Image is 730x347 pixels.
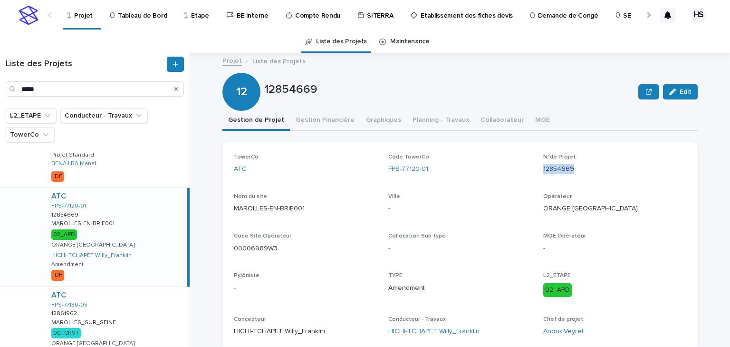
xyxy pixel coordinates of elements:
button: TowerCo [6,127,55,142]
a: Liste des Projets [316,30,367,53]
div: 12 [222,47,260,99]
span: TowerCo [234,154,259,160]
p: 12854669 [543,164,686,174]
div: 02_APD [51,229,77,240]
span: Nom du site [234,194,267,199]
span: Collocation Sub-type [388,233,446,239]
button: L2_ETAPE [6,108,57,123]
img: stacker-logo-s-only.png [19,6,38,25]
a: ATC [234,164,247,174]
a: ATC [51,192,66,201]
span: Code TowerCo [388,154,429,160]
p: 12854669 [51,210,80,218]
a: HICHI-TCHAPET Willy_Franklin [51,252,132,259]
p: - [234,283,377,293]
span: Ville [388,194,400,199]
span: Conducteur - Travaux [388,317,446,322]
span: MOE Opérateur [543,233,586,239]
button: Gestion de Projet [222,111,290,131]
button: Collaborateur [475,111,529,131]
a: ATC [51,291,66,300]
p: - [388,204,531,214]
a: FPS-77120-01 [51,203,86,209]
a: Anouk.Veyret [543,327,584,337]
span: Code Site Opérateur [234,233,291,239]
p: HICHI-TCHAPET Willy_Franklin [234,327,377,337]
p: MAROLLES_SUR_SEINE [51,317,118,326]
span: Edit [680,89,692,95]
p: - [388,244,531,254]
a: Projet [222,55,242,66]
h1: Liste des Projets [6,59,165,69]
span: Chef de projet [543,317,583,322]
span: Opérateur [543,194,572,199]
a: Maintenance [390,30,430,53]
span: TYPE [388,273,403,278]
a: FPS-77120-01 [388,164,428,174]
p: MAROLLES-EN-BRIE001 [51,218,116,227]
p: - [543,244,686,254]
button: Edit [663,84,698,99]
p: ORANGE [GEOGRAPHIC_DATA] [51,340,134,347]
span: N°de Projet [543,154,576,160]
span: Concepteur [234,317,266,322]
p: 12854669 [264,83,634,97]
button: Conducteur - Travaux [60,108,148,123]
button: Gestion Financière [290,111,360,131]
a: FPS-77130-05 [51,302,87,308]
p: 12861962 [51,308,79,317]
div: 02_APD [543,283,572,297]
p: Amendment [388,283,531,293]
button: Planning - Travaux [407,111,475,131]
div: IDF [51,270,64,280]
p: Amendment [51,261,84,268]
div: HS [691,8,706,23]
a: BENAJIBA Manaf [51,160,96,167]
div: 00_CRVT [51,328,81,338]
p: Projet Standard [51,152,94,159]
div: IDF [51,171,64,182]
button: Graphiques [360,111,407,131]
a: HICHI-TCHAPET Willy_Franklin [388,327,480,337]
span: Pylôniste [234,273,259,278]
p: 00006969W3 [234,244,377,254]
input: Search [6,81,184,97]
button: MOE [529,111,556,131]
p: ORANGE [GEOGRAPHIC_DATA] [51,242,134,248]
p: ORANGE [GEOGRAPHIC_DATA] [543,204,686,214]
p: Liste des Projets [252,55,306,66]
p: MAROLLES-EN-BRIE001 [234,204,377,214]
span: L2_ETAPE [543,273,571,278]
